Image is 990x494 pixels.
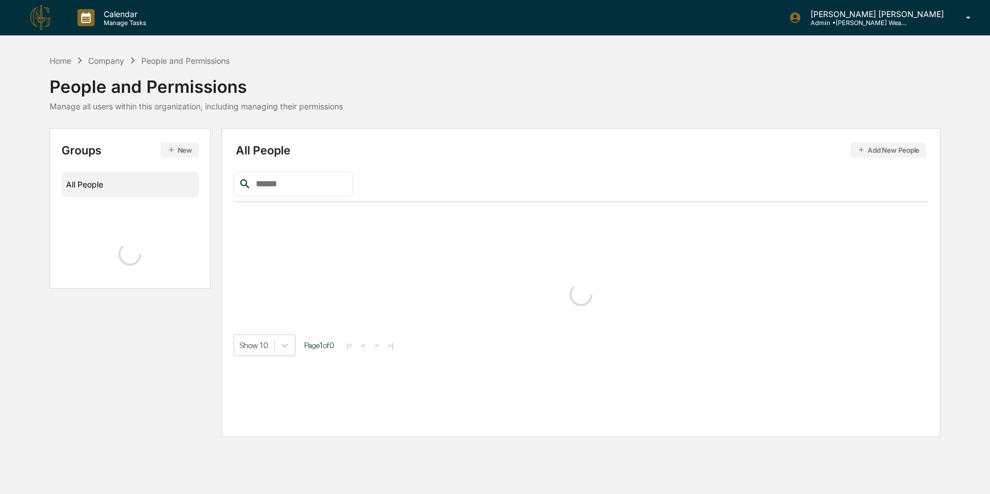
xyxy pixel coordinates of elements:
[161,142,199,158] button: New
[384,341,397,350] button: >|
[236,142,926,158] div: All People
[358,341,369,350] button: <
[50,56,71,66] div: Home
[88,56,124,66] div: Company
[801,19,907,27] p: Admin • [PERSON_NAME] Wealth Advisors
[801,9,950,19] p: [PERSON_NAME] [PERSON_NAME]
[27,4,55,31] img: logo
[141,56,230,66] div: People and Permissions
[62,142,199,158] div: Groups
[50,67,343,97] div: People and Permissions
[304,341,334,350] span: Page 1 of 0
[95,19,152,27] p: Manage Tasks
[66,175,194,194] div: All People
[95,9,152,19] p: Calendar
[343,341,356,350] button: |<
[371,341,382,350] button: >
[50,101,343,111] div: Manage all users within this organization, including managing their permissions
[850,142,926,158] button: Add New People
